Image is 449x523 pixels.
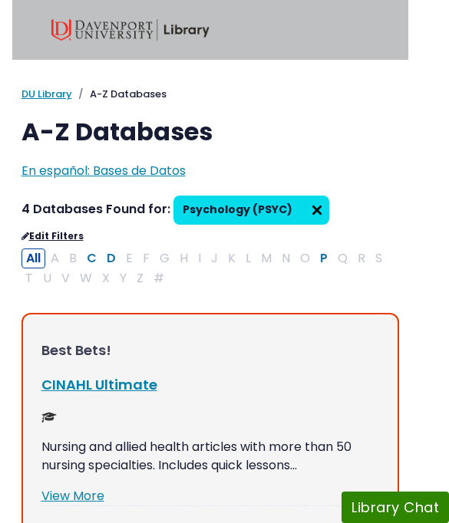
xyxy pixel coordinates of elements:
p: Nursing and allied health articles with more than 50 nursing specialties. Includes quick lessons… [41,438,379,475]
div: Alpha-list to filter by first letter of database name [21,249,388,287]
a: En español: Bases de Datos [21,162,186,179]
a: DU Library [21,87,72,101]
button: Filter Results C [82,248,101,268]
a: Edit Filters [21,231,84,242]
h3: Best Bets! [41,342,379,359]
span: 4 Databases Found for: [21,200,170,218]
a: View More [41,487,104,505]
button: Filter Results D [102,248,121,268]
img: Davenport University Library [51,19,210,41]
span: Psychology (PSYC) [173,196,329,225]
button: Filter Results P [315,248,332,268]
h1: A-Z Databases [21,117,399,146]
img: Scholarly or Peer Reviewed [41,410,57,425]
img: arr097.svg [305,198,329,222]
li: A-Z Databases [72,87,167,102]
button: All [21,248,45,268]
button: Library Chat [342,492,449,523]
nav: breadcrumb [21,87,399,102]
a: CINAHL Ultimate [41,375,157,394]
